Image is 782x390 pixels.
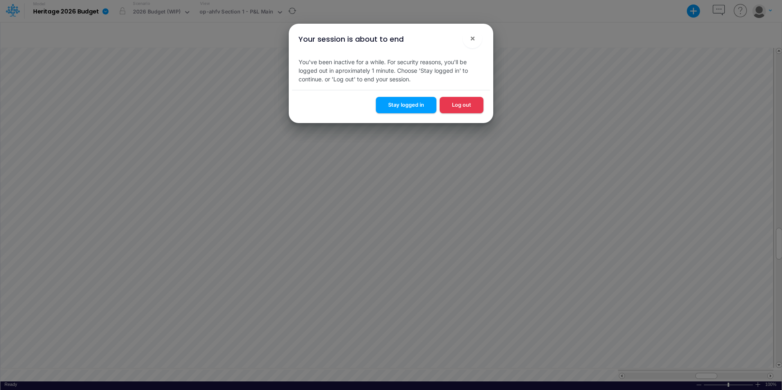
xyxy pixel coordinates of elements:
button: Close [463,29,482,48]
div: You've been inactive for a while. For security reasons, you'll be logged out in aproximately 1 mi... [292,51,490,90]
div: Your session is about to end [299,34,404,45]
button: Log out [440,97,483,113]
button: Stay logged in [376,97,436,113]
span: × [470,33,475,43]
